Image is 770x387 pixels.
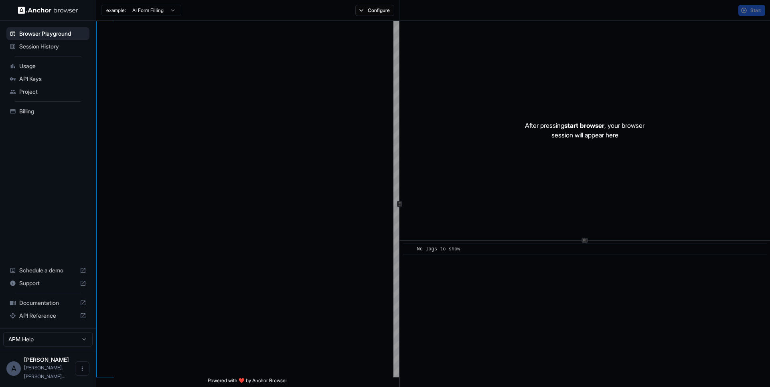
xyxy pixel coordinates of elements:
div: Session History [6,40,89,53]
div: Support [6,277,89,290]
button: Open menu [75,361,89,376]
p: After pressing , your browser session will appear here [525,121,644,140]
span: Powered with ❤️ by Anchor Browser [208,377,287,387]
span: Augusto Dantas [24,356,69,363]
div: Schedule a demo [6,264,89,277]
div: Browser Playground [6,27,89,40]
span: augusto.dantas@apmhelp.com [24,365,65,379]
span: Billing [19,107,86,115]
div: API Keys [6,73,89,85]
button: Configure [355,5,394,16]
div: A [6,361,21,376]
span: Session History [19,42,86,50]
div: Documentation [6,296,89,309]
span: Project [19,88,86,96]
span: API Keys [19,75,86,83]
span: Schedule a demo [19,266,77,274]
div: Usage [6,60,89,73]
div: API Reference [6,309,89,322]
span: API Reference [19,312,77,320]
div: Project [6,85,89,98]
span: Browser Playground [19,30,86,38]
img: Anchor Logo [18,6,78,14]
span: start browser [564,121,604,129]
span: Usage [19,62,86,70]
span: example: [106,7,126,14]
div: Billing [6,105,89,118]
span: Support [19,279,77,287]
span: No logs to show [417,246,460,252]
span: ​ [407,245,411,253]
span: Documentation [19,299,77,307]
